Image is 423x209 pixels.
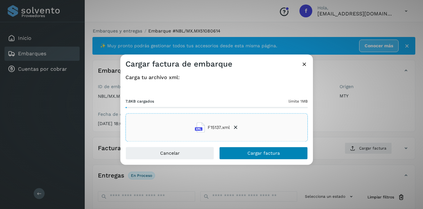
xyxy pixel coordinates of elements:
h3: Cargar factura de embarque [125,59,232,69]
span: Cancelar [160,151,180,156]
span: 7.8KB cargados [125,99,154,104]
span: F15137.xml [208,124,230,131]
h4: Carga tu archivo xml: [125,74,308,80]
span: Cargar factura [247,151,280,156]
span: límite 1MB [289,99,308,104]
button: Cancelar [125,147,214,160]
button: Cargar factura [219,147,308,160]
